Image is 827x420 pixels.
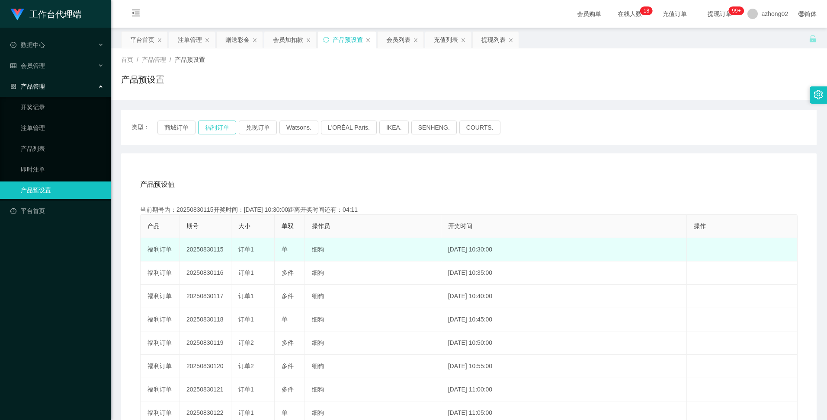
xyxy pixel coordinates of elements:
h1: 工作台代理端 [29,0,81,28]
i: 图标: sync [323,37,329,43]
td: 福利订单 [141,285,180,308]
td: 福利订单 [141,378,180,401]
span: 订单1 [238,316,254,323]
div: 会员列表 [386,32,410,48]
td: 20250830116 [180,261,231,285]
span: 产品管理 [10,83,45,90]
td: 细狗 [305,331,441,355]
i: 图标: close [252,38,257,43]
span: 首页 [121,56,133,63]
span: 产品管理 [142,56,166,63]
i: 图标: close [365,38,371,43]
img: logo.9652507e.png [10,9,24,21]
td: 细狗 [305,285,441,308]
td: 20250830120 [180,355,231,378]
span: 订单1 [238,293,254,299]
span: 数据中心 [10,41,45,48]
button: L'ORÉAL Paris. [321,121,377,134]
button: COURTS. [459,121,500,134]
span: 产品 [147,223,160,229]
a: 产品预设置 [21,181,104,199]
span: 充值订单 [658,11,691,17]
div: 赠送彩金 [225,32,250,48]
div: 产品预设置 [333,32,363,48]
td: 20250830118 [180,308,231,331]
div: 提现列表 [481,32,506,48]
a: 产品列表 [21,140,104,157]
span: 多件 [282,386,294,393]
span: 订单2 [238,363,254,369]
td: [DATE] 10:50:00 [441,331,687,355]
span: 订单2 [238,339,254,346]
i: 图标: appstore-o [10,83,16,89]
button: 福利订单 [198,121,236,134]
td: 福利订单 [141,308,180,331]
td: [DATE] 11:00:00 [441,378,687,401]
a: 注单管理 [21,119,104,137]
span: 订单1 [238,409,254,416]
button: 商城订单 [157,121,196,134]
td: 20250830121 [180,378,231,401]
i: 图标: menu-fold [121,0,151,28]
span: 订单1 [238,386,254,393]
button: IKEA. [379,121,409,134]
i: 图标: check-circle-o [10,42,16,48]
span: 操作员 [312,223,330,229]
span: 类型： [131,121,157,134]
a: 图标: dashboard平台首页 [10,202,104,220]
a: 工作台代理端 [10,10,81,17]
span: / [170,56,171,63]
td: 细狗 [305,238,441,261]
span: 多件 [282,293,294,299]
p: 1 [644,6,647,15]
span: 多件 [282,339,294,346]
span: 开奖时间 [448,223,472,229]
span: 多件 [282,363,294,369]
td: 福利订单 [141,238,180,261]
td: 细狗 [305,261,441,285]
td: 细狗 [305,308,441,331]
div: 平台首页 [130,32,154,48]
div: 当前期号为：20250830115开奖时间：[DATE] 10:30:00距离开奖时间还有：04:11 [140,205,798,214]
span: 单 [282,409,288,416]
td: [DATE] 10:35:00 [441,261,687,285]
span: 多件 [282,269,294,276]
i: 图标: global [798,11,805,17]
span: / [137,56,138,63]
span: 大小 [238,223,250,229]
i: 图标: table [10,63,16,69]
sup: 1017 [728,6,744,15]
span: 在线人数 [613,11,646,17]
span: 订单1 [238,269,254,276]
td: 福利订单 [141,331,180,355]
sup: 18 [640,6,653,15]
h1: 产品预设置 [121,73,164,86]
td: [DATE] 10:30:00 [441,238,687,261]
td: [DATE] 10:45:00 [441,308,687,331]
i: 图标: close [157,38,162,43]
span: 单双 [282,223,294,229]
div: 注单管理 [178,32,202,48]
p: 8 [646,6,649,15]
i: 图标: setting [814,90,823,99]
div: 会员加扣款 [273,32,303,48]
i: 图标: close [508,38,513,43]
i: 图标: close [461,38,466,43]
i: 图标: close [306,38,311,43]
td: [DATE] 10:40:00 [441,285,687,308]
a: 开奖记录 [21,99,104,116]
div: 充值列表 [434,32,458,48]
td: 20250830119 [180,331,231,355]
span: 订单1 [238,246,254,253]
i: 图标: close [205,38,210,43]
td: 20250830115 [180,238,231,261]
td: 福利订单 [141,355,180,378]
a: 即时注单 [21,161,104,178]
span: 提现订单 [703,11,736,17]
span: 产品预设置 [175,56,205,63]
span: 会员管理 [10,62,45,69]
td: [DATE] 10:55:00 [441,355,687,378]
button: SENHENG. [411,121,457,134]
span: 单 [282,316,288,323]
span: 产品预设值 [140,179,175,190]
